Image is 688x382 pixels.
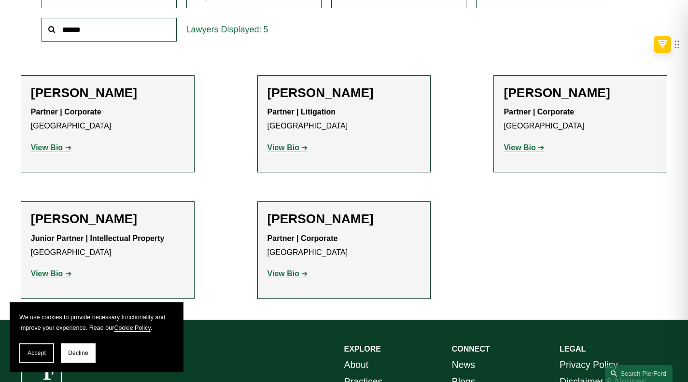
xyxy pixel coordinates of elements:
a: About [344,356,369,373]
strong: Junior Partner | Intellectual Property [31,234,165,242]
p: [GEOGRAPHIC_DATA] [31,105,184,133]
a: News [452,356,476,373]
span: Accept [28,350,46,356]
strong: View Bio [267,143,299,152]
a: View Bio [267,143,308,152]
span: Decline [68,350,88,356]
strong: Partner | Corporate [31,108,101,116]
button: Accept [19,343,54,363]
strong: View Bio [504,143,535,152]
strong: View Bio [267,269,299,278]
strong: Partner | Corporate [504,108,574,116]
a: View Bio [504,143,544,152]
a: View Bio [31,143,71,152]
h2: [PERSON_NAME] [31,85,184,101]
a: Search this site [605,365,673,382]
strong: View Bio [31,143,63,152]
span: 5 [264,25,268,34]
section: Cookie banner [10,302,183,372]
a: View Bio [267,269,308,278]
strong: View Bio [31,269,63,278]
h2: [PERSON_NAME] [267,212,421,227]
p: [GEOGRAPHIC_DATA] [504,105,657,133]
p: [GEOGRAPHIC_DATA] [267,105,421,133]
a: View Bio [31,269,71,278]
h2: [PERSON_NAME] [31,212,184,227]
p: [GEOGRAPHIC_DATA] [31,232,184,260]
strong: Partner | Litigation [267,108,336,116]
strong: CONNECT [452,345,490,353]
a: Cookie Policy [114,325,150,331]
h2: [PERSON_NAME] [504,85,657,101]
strong: LEGAL [560,345,586,353]
button: Decline [61,343,96,363]
strong: Partner | Corporate [267,234,338,242]
p: [GEOGRAPHIC_DATA] [267,232,421,260]
h2: [PERSON_NAME] [267,85,421,101]
p: We use cookies to provide necessary functionality and improve your experience. Read our . [19,312,174,334]
strong: EXPLORE [344,345,381,353]
a: Privacy Policy [560,356,618,373]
